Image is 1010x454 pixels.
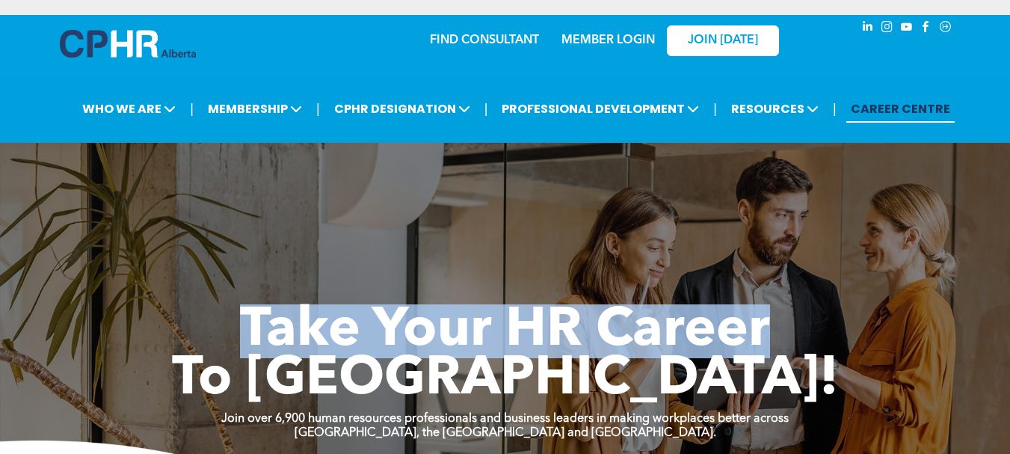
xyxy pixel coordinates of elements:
a: JOIN [DATE] [667,25,779,56]
a: instagram [879,19,896,39]
span: WHO WE ARE [78,95,180,123]
li: | [316,93,320,124]
span: JOIN [DATE] [688,34,758,48]
span: RESOURCES [727,95,823,123]
span: MEMBERSHIP [203,95,307,123]
strong: Join over 6,900 human resources professionals and business leaders in making workplaces better ac... [221,413,789,425]
a: MEMBER LOGIN [561,34,655,46]
li: | [190,93,194,124]
span: CPHR DESIGNATION [330,95,475,123]
a: Social network [937,19,954,39]
img: A blue and white logo for cp alberta [60,30,196,58]
span: PROFESSIONAL DEVELOPMENT [497,95,703,123]
li: | [484,93,488,124]
a: CAREER CENTRE [846,95,955,123]
li: | [713,93,717,124]
a: youtube [899,19,915,39]
a: facebook [918,19,934,39]
strong: [GEOGRAPHIC_DATA], the [GEOGRAPHIC_DATA] and [GEOGRAPHIC_DATA]. [295,427,716,439]
a: FIND CONSULTANT [430,34,539,46]
span: To [GEOGRAPHIC_DATA]! [172,353,839,407]
a: linkedin [860,19,876,39]
span: Take Your HR Career [240,304,770,358]
li: | [833,93,837,124]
